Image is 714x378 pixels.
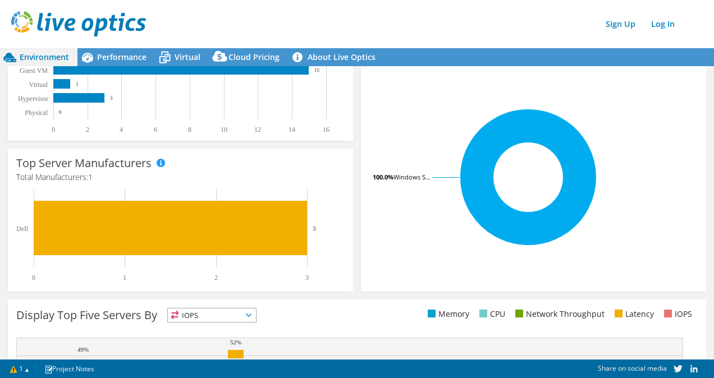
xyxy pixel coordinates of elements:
a: 1 [2,362,37,376]
text: 52% [230,339,241,345]
text: 12 [254,126,261,133]
text: 1 [123,274,126,282]
li: Memory [425,308,469,320]
span: 1 [88,172,93,182]
a: Log In [646,16,680,32]
text: 10 [221,126,227,133]
tspan: Windows S... [393,173,431,181]
text: 0 [32,274,35,282]
span: Share on social media [598,363,667,373]
a: About Live Optics [288,48,384,66]
text: Physical [25,109,48,117]
span: Environment [20,52,69,62]
text: 15 [314,67,320,73]
text: 2 [214,274,218,282]
text: 6 [154,126,157,133]
text: Hypervisor [18,95,48,103]
span: Performance [97,52,147,62]
tspan: 100.0% [373,173,393,181]
text: Virtual [29,81,48,89]
text: 3 [305,274,309,282]
text: Guest VM [20,67,48,75]
li: Latency [612,308,654,320]
text: 0 [52,126,55,133]
text: 4 [120,126,123,133]
h3: Top Server Manufacturers [16,157,152,169]
h4: Total Manufacturers: [16,171,345,183]
text: 2 [86,126,89,133]
li: CPU [477,308,505,320]
text: 49% [77,346,89,353]
text: 8 [188,126,191,133]
span: Cloud Pricing [228,52,280,62]
text: 16 [323,126,329,133]
text: 3 [313,225,316,232]
text: 3 [110,95,113,101]
span: Virtual [175,52,200,62]
img: live_optics_svg.svg [11,11,146,36]
text: 0 [59,109,62,115]
text: 1 [76,81,79,87]
span: IOPS [168,308,256,322]
text: 14 [289,126,295,133]
li: Network Throughput [512,308,605,320]
a: Project Notes [36,362,102,376]
li: IOPS [661,308,692,320]
text: Dell [16,225,28,233]
a: Sign Up [600,16,641,32]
